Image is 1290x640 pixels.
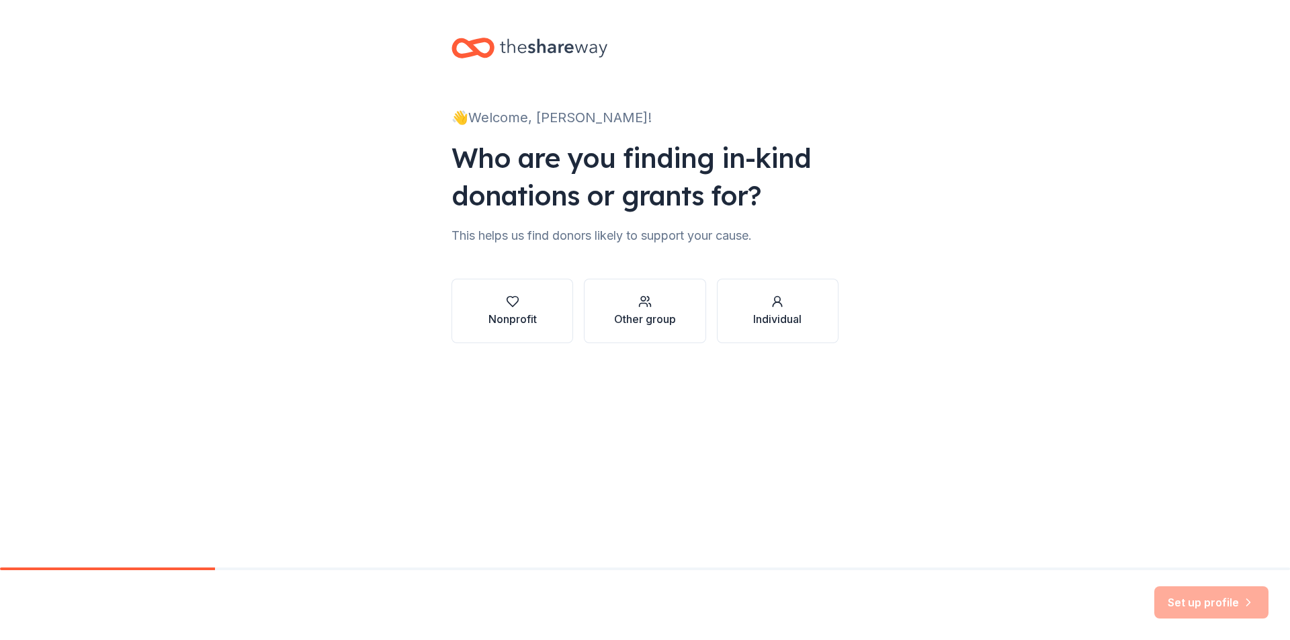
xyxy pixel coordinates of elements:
[584,279,705,343] button: Other group
[451,139,838,214] div: Who are you finding in-kind donations or grants for?
[451,279,573,343] button: Nonprofit
[614,311,676,327] div: Other group
[753,311,802,327] div: Individual
[451,225,838,246] div: This helps us find donors likely to support your cause.
[488,311,537,327] div: Nonprofit
[717,279,838,343] button: Individual
[451,107,838,128] div: 👋 Welcome, [PERSON_NAME]!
